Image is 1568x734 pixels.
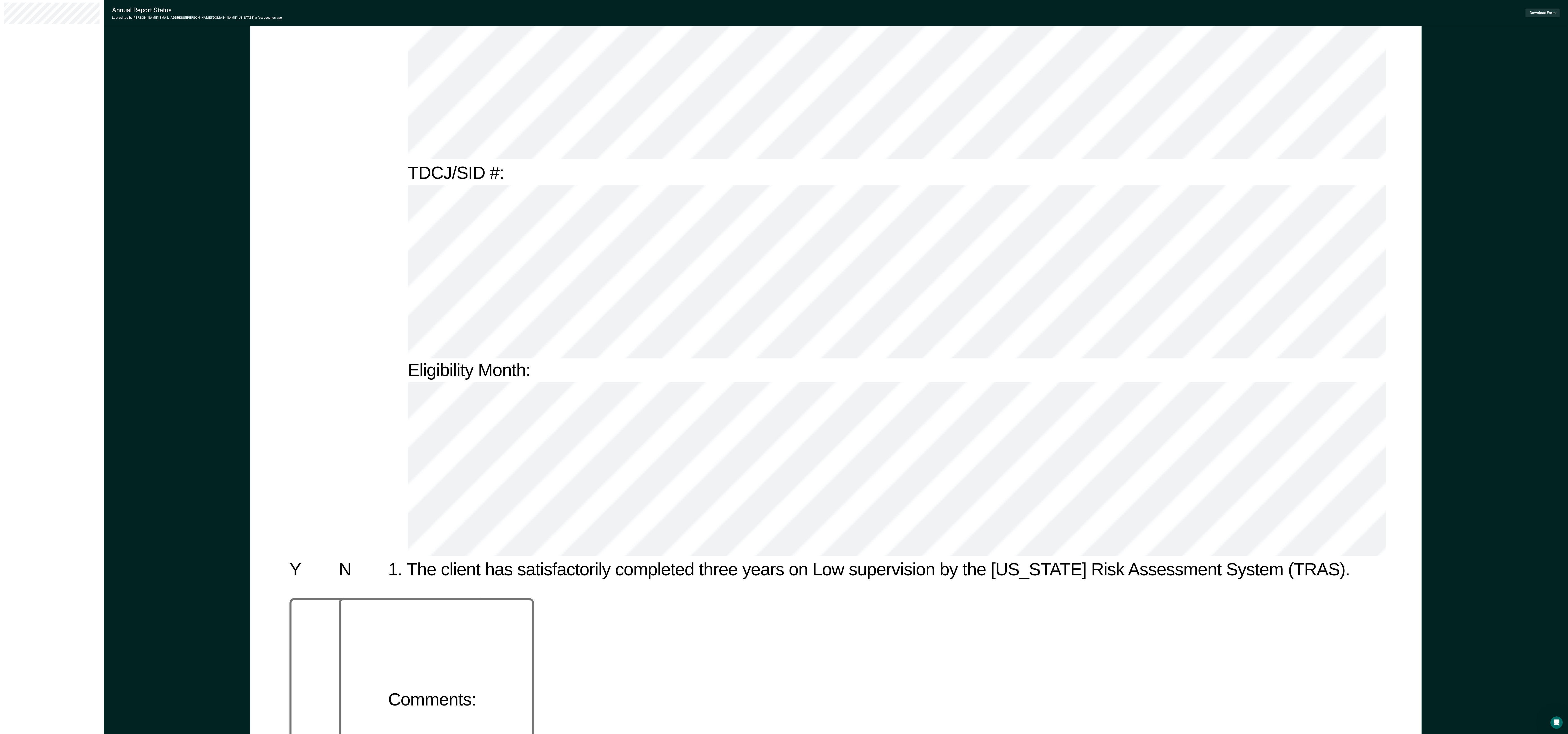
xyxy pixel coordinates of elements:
[1550,716,1563,729] iframe: Intercom live chat
[112,6,282,14] div: Annual Report Status
[384,558,1386,581] div: 1. The client has satisfactorily completed three years on Low supervision by the [US_STATE] Risk ...
[286,558,335,581] div: Y
[112,16,282,19] div: Last edited by [PERSON_NAME][EMAIL_ADDRESS][PERSON_NAME][DOMAIN_NAME][US_STATE]
[384,687,480,711] div: Comments:
[335,558,384,581] div: N
[1526,9,1560,17] button: Download Form
[255,16,282,19] span: a few seconds ago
